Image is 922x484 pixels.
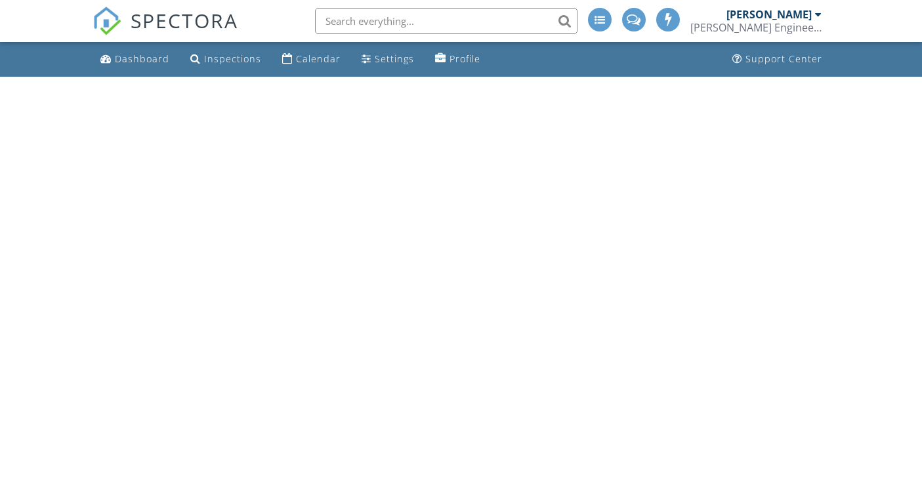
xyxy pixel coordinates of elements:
[296,52,341,65] div: Calendar
[277,47,346,71] a: Calendar
[204,52,261,65] div: Inspections
[315,8,577,34] input: Search everything...
[185,47,266,71] a: Inspections
[131,7,238,34] span: SPECTORA
[745,52,822,65] div: Support Center
[727,47,828,71] a: Support Center
[95,47,175,71] a: Dashboard
[726,8,812,21] div: [PERSON_NAME]
[356,47,419,71] a: Settings
[690,21,822,34] div: Hedderman Engineering. INC.
[115,52,169,65] div: Dashboard
[450,52,480,65] div: Profile
[430,47,486,71] a: Profile
[375,52,414,65] div: Settings
[93,7,121,35] img: The Best Home Inspection Software - Spectora
[93,18,238,45] a: SPECTORA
